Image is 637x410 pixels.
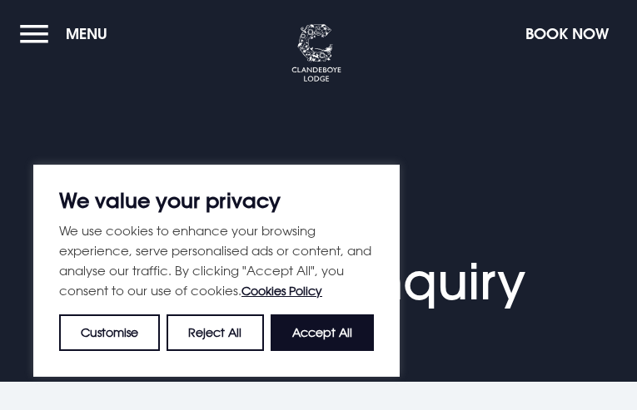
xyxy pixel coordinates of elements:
button: Menu [20,16,116,52]
p: We value your privacy [59,190,374,210]
span: Menu [66,24,107,43]
p: We use cookies to enhance your browsing experience, serve personalised ads or content, and analys... [59,220,374,301]
button: Customise [59,314,160,351]
button: Accept All [271,314,374,351]
button: Book Now [517,16,617,52]
a: Cookies Policy [241,284,322,298]
div: We value your privacy [33,165,400,377]
img: Clandeboye Lodge [291,24,341,82]
button: Reject All [167,314,263,351]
